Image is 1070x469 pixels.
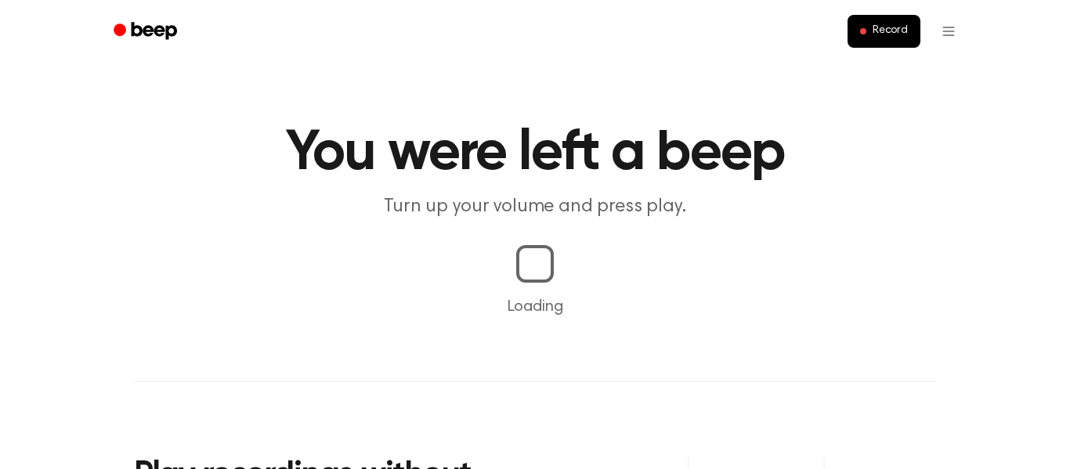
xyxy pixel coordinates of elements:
button: Open menu [930,13,967,50]
a: Beep [103,16,191,47]
button: Record [848,15,920,48]
h1: You were left a beep [134,125,936,182]
p: Turn up your volume and press play. [234,194,836,220]
p: Loading [19,295,1051,319]
span: Record [873,24,908,38]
